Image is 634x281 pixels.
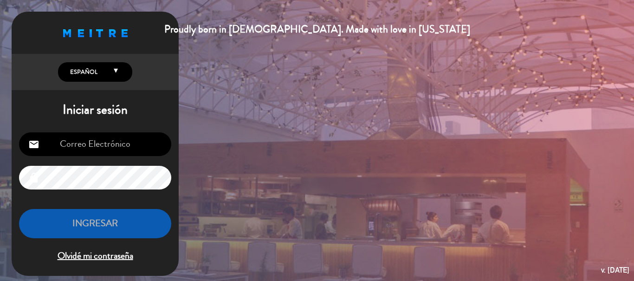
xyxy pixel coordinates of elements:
[68,67,97,77] span: Español
[19,132,171,156] input: Correo Electrónico
[12,102,179,118] h1: Iniciar sesión
[19,209,171,238] button: INGRESAR
[601,264,629,276] div: v. [DATE]
[28,172,39,183] i: lock
[19,248,171,264] span: Olvidé mi contraseña
[28,139,39,150] i: email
